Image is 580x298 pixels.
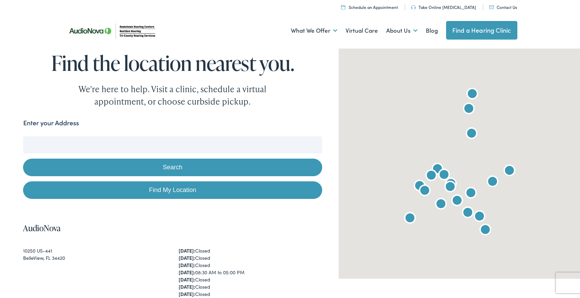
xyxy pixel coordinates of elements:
[23,222,61,234] a: AudioNova
[449,193,465,210] div: AudioNova
[484,174,501,191] div: AudioNova
[426,18,438,43] a: Blog
[62,83,283,108] div: We're here to help. Visit a clinic, schedule a virtual appointment, or choose curbside pickup.
[423,168,440,184] div: AudioNova
[489,6,494,9] img: utility icon
[471,209,488,225] div: AudioNova
[411,5,416,9] img: utility icon
[23,181,322,199] a: Find My Location
[402,211,418,227] div: Tri-County Hearing Services by AudioNova
[411,178,428,195] div: AudioNova
[433,196,449,213] div: AudioNova
[179,247,322,298] div: Closed Closed Closed 08:30 AM to 05:00 PM Closed Closed Closed
[443,176,459,193] div: AudioNova
[23,52,322,74] h1: Find the location nearest you.
[23,136,322,153] input: Enter your address or zip code
[179,283,195,290] strong: [DATE]:
[23,118,79,128] label: Enter your Address
[179,269,195,276] strong: [DATE]:
[464,86,481,103] div: NextGen Hearing by AudioNova
[341,4,398,10] a: Schedule an Appointment
[23,159,322,176] button: Search
[489,4,517,10] a: Contact Us
[179,290,195,297] strong: [DATE]:
[386,18,418,43] a: About Us
[341,5,345,9] img: utility icon
[442,179,458,196] div: AudioNova
[179,247,195,254] strong: [DATE]:
[461,101,477,118] div: AudioNova
[477,222,494,239] div: AudioNova
[501,163,518,180] div: Hometown Hearing by AudioNova
[291,18,337,43] a: What We Offer
[411,4,476,10] a: Take Online [MEDICAL_DATA]
[346,18,378,43] a: Virtual Care
[416,183,433,200] div: Tri-County Hearing Services by AudioNova
[23,247,167,254] div: 10250 US-441
[446,21,517,40] a: Find a Hearing Clinic
[429,161,446,178] div: Tri-County Hearing Services by AudioNova
[463,126,480,142] div: NextGen Hearing by AudioNova
[179,254,195,261] strong: [DATE]:
[23,254,167,262] div: BelleView, FL 34420
[179,262,195,268] strong: [DATE]:
[460,205,476,222] div: Tri-County Hearing Services by AudioNova
[436,167,452,184] div: AudioNova
[463,185,479,202] div: AudioNova
[179,276,195,283] strong: [DATE]:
